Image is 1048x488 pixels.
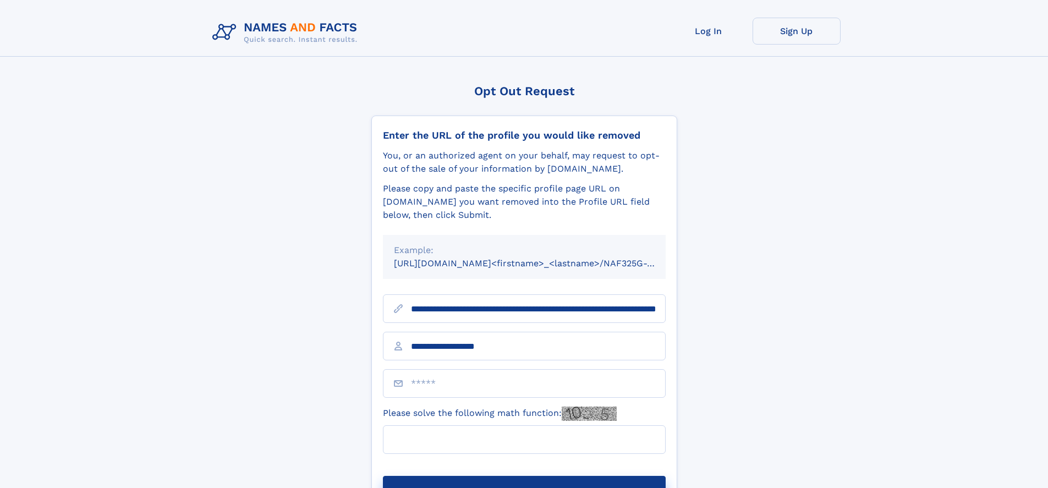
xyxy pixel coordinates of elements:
[383,182,666,222] div: Please copy and paste the specific profile page URL on [DOMAIN_NAME] you want removed into the Pr...
[394,244,655,257] div: Example:
[665,18,753,45] a: Log In
[383,129,666,141] div: Enter the URL of the profile you would like removed
[371,84,677,98] div: Opt Out Request
[383,407,617,421] label: Please solve the following math function:
[394,258,687,268] small: [URL][DOMAIN_NAME]<firstname>_<lastname>/NAF325G-xxxxxxxx
[383,149,666,176] div: You, or an authorized agent on your behalf, may request to opt-out of the sale of your informatio...
[753,18,841,45] a: Sign Up
[208,18,366,47] img: Logo Names and Facts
